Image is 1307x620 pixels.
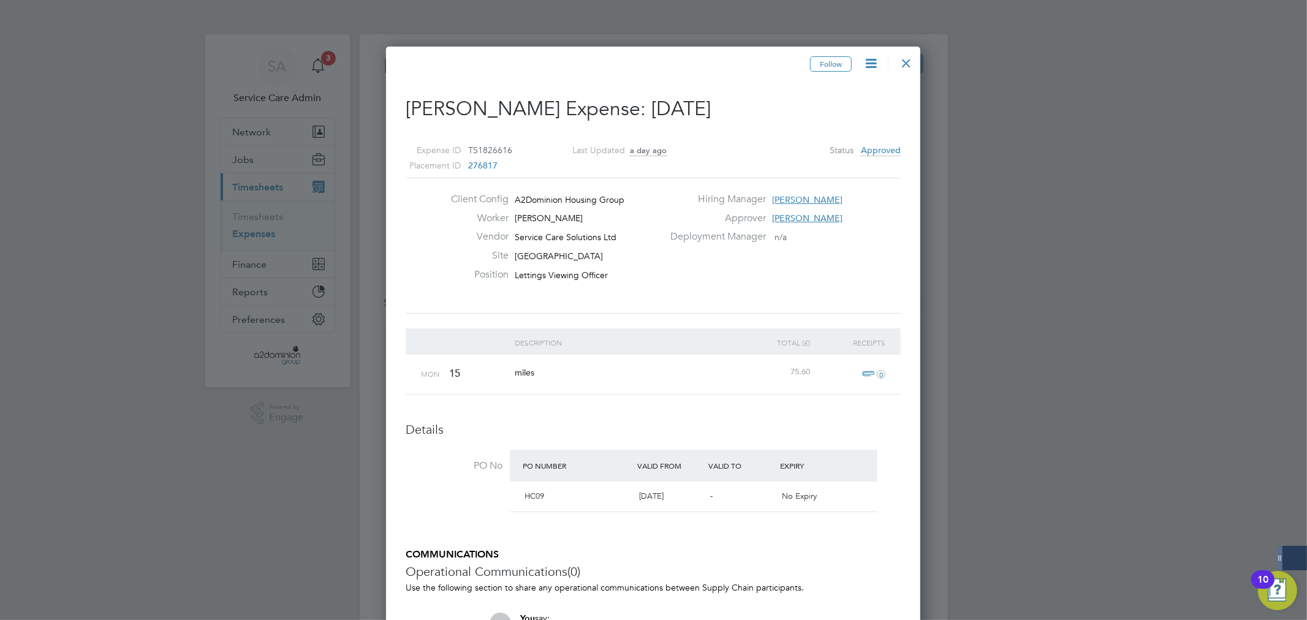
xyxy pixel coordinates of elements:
span: Mon [421,369,439,379]
span: (0) [567,564,580,580]
div: Valid From [634,455,706,477]
span: 276817 [468,160,498,171]
span: Service Care Solutions Ltd [515,232,616,243]
label: Vendor [441,230,509,243]
span: a day ago [630,145,667,156]
span: [PERSON_NAME] [772,213,843,224]
span: - [711,491,713,501]
span: Approved [861,145,901,156]
label: Deployment Manager [663,230,766,243]
label: Approver [663,212,766,225]
div: Valid To [706,455,778,477]
label: Expense ID [390,143,461,158]
span: [PERSON_NAME] [772,194,843,205]
h3: Details [406,422,901,437]
div: PO Number [520,455,634,477]
span: [GEOGRAPHIC_DATA] [515,251,603,262]
button: Follow [810,56,852,72]
span: 75.60 [790,366,810,377]
label: Hiring Manager [663,193,766,206]
h3: Operational Communications [406,564,901,580]
div: Receipts [813,328,888,357]
span: 15 [449,367,460,380]
button: Open Resource Center, 10 new notifications [1258,571,1297,610]
span: [PERSON_NAME] [515,213,583,224]
div: 10 [1257,580,1268,595]
label: Worker [441,212,509,225]
p: Use the following section to share any operational communications between Supply Chain participants. [406,582,901,593]
i: 0 [877,370,885,379]
span: miles [515,367,534,378]
div: Expiry [777,455,849,477]
span: No Expiry [782,491,817,501]
label: Status [830,143,854,158]
label: Client Config [441,193,509,206]
span: [DATE] [651,97,711,121]
label: Site [441,249,509,262]
label: Placement ID [390,158,461,173]
label: Position [441,268,509,281]
label: Last Updated [555,143,625,158]
span: A2Dominion Housing Group [515,194,624,205]
span: TS1826616 [468,145,512,156]
label: PO No [406,459,502,472]
span: [DATE] [639,491,664,501]
h5: COMMUNICATIONS [406,548,901,561]
span: HC09 [525,491,544,501]
div: Description [512,328,738,357]
span: Lettings Viewing Officer [515,270,608,281]
span: n/a [775,232,787,243]
div: Total (£) [738,328,813,357]
h2: [PERSON_NAME] Expense: [406,96,901,122]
